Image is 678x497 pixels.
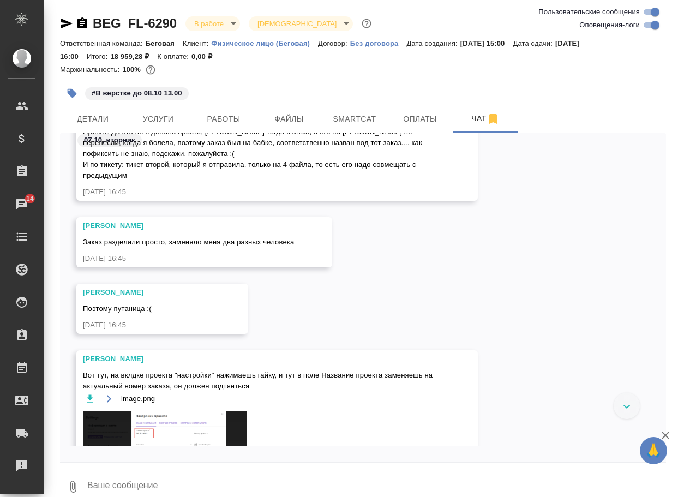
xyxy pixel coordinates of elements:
p: 18 959,28 ₽ [110,52,157,61]
p: Ответственная команда: [60,39,146,47]
button: Доп статусы указывают на важность/срочность заказа [359,16,374,31]
button: Скопировать ссылку [76,17,89,30]
p: 07.10, вторник [84,135,135,146]
span: image.png [121,393,155,404]
p: #В верстке до 08.10 13.00 [92,88,182,99]
span: Чат [459,112,512,125]
span: Оповещения-логи [579,20,640,31]
p: Без договора [350,39,407,47]
span: Услуги [132,112,184,126]
a: 14 [3,190,41,218]
p: [DATE] 15:00 [460,39,513,47]
a: Физическое лицо (Беговая) [211,38,318,47]
span: Поэтому путаница :( [83,304,152,313]
p: Беговая [146,39,183,47]
span: Заказ разделили просто, заменяло меня два разных человека [83,238,294,246]
p: Итого: [87,52,110,61]
div: [DATE] 16:45 [83,320,210,331]
div: В работе [185,16,240,31]
button: Скопировать ссылку для ЯМессенджера [60,17,73,30]
p: Дата сдачи: [513,39,555,47]
p: Физическое лицо (Беговая) [211,39,318,47]
p: 100% [122,65,143,74]
p: Договор: [318,39,350,47]
span: Smartcat [328,112,381,126]
a: BEG_FL-6290 [93,16,177,31]
button: [DEMOGRAPHIC_DATA] [254,19,340,28]
button: 🙏 [640,437,667,464]
a: Без договора [350,38,407,47]
div: [PERSON_NAME] [83,287,210,298]
div: В работе [249,16,353,31]
svg: Отписаться [487,112,500,125]
p: К оплате: [157,52,191,61]
span: Файлы [263,112,315,126]
div: [PERSON_NAME] [83,220,294,231]
button: В работе [191,19,227,28]
button: Добавить тэг [60,81,84,105]
span: Пользовательские сообщения [538,7,640,17]
p: 0,00 ₽ [191,52,220,61]
span: В верстке до 08.10 13.00 [84,88,190,97]
span: Вот тут, на вклдке проекта "настройки" нажимаешь гайку, и тут в поле Название проекта заменяешь н... [83,370,440,392]
p: Клиент: [183,39,211,47]
span: Работы [197,112,250,126]
p: Дата создания: [406,39,460,47]
p: Маржинальность: [60,65,122,74]
div: [PERSON_NAME] [83,354,440,364]
div: [DATE] 16:45 [83,253,294,264]
span: 🙏 [644,439,663,462]
span: Привет! Да это не я делала просто, [PERSON_NAME] тогда считал, а его на [PERSON_NAME] не перенесл... [83,128,424,179]
span: 14 [20,193,40,204]
span: Детали [67,112,119,126]
button: Скачать [83,392,97,405]
span: Оплаты [394,112,446,126]
div: [DATE] 16:45 [83,187,440,197]
button: Открыть на драйве [102,392,116,405]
